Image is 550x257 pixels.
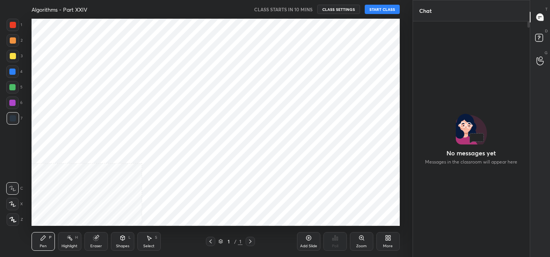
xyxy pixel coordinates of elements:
[90,244,102,248] div: Eraser
[75,236,78,239] div: H
[6,97,23,109] div: 6
[143,244,155,248] div: Select
[32,6,87,13] h4: Algorithms - Part XXIV
[7,112,23,125] div: 7
[49,236,51,239] div: P
[545,50,548,56] p: G
[40,244,47,248] div: Pen
[116,244,129,248] div: Shapes
[62,244,77,248] div: Highlight
[155,236,157,239] div: S
[545,6,548,12] p: T
[128,236,131,239] div: L
[7,213,23,226] div: Z
[383,244,393,248] div: More
[317,5,360,14] button: CLASS SETTINGS
[7,19,22,31] div: 1
[225,239,232,244] div: 1
[238,238,242,245] div: 1
[365,5,400,14] button: START CLASS
[6,182,23,195] div: C
[545,28,548,34] p: D
[7,34,23,47] div: 2
[6,198,23,210] div: X
[413,0,438,21] p: Chat
[234,239,236,244] div: /
[7,50,23,62] div: 3
[300,244,317,248] div: Add Slide
[6,65,23,78] div: 4
[356,244,367,248] div: Zoom
[6,81,23,93] div: 5
[254,6,313,13] h5: CLASS STARTS IN 10 MINS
